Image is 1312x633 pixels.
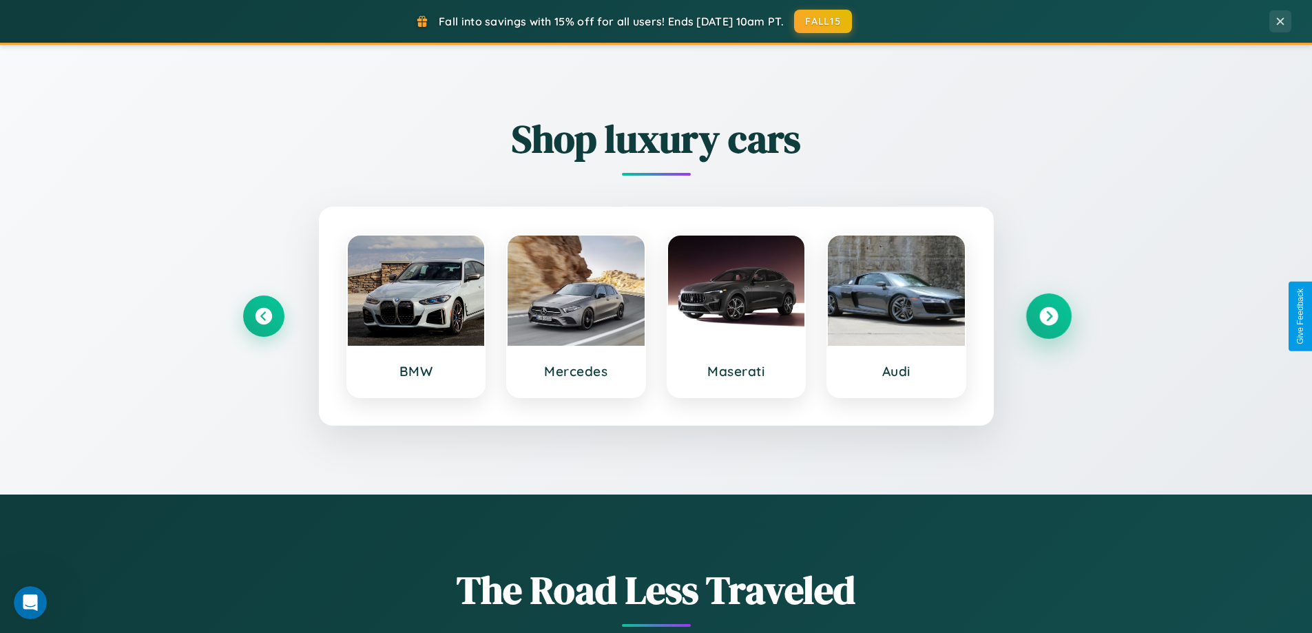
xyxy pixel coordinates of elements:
[682,363,791,380] h3: Maserati
[439,14,784,28] span: Fall into savings with 15% off for all users! Ends [DATE] 10am PT.
[362,363,471,380] h3: BMW
[794,10,852,33] button: FALL15
[521,363,631,380] h3: Mercedes
[243,112,1070,165] h2: Shop luxury cars
[842,363,951,380] h3: Audi
[14,586,47,619] iframe: Intercom live chat
[243,563,1070,616] h1: The Road Less Traveled
[1295,289,1305,344] div: Give Feedback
